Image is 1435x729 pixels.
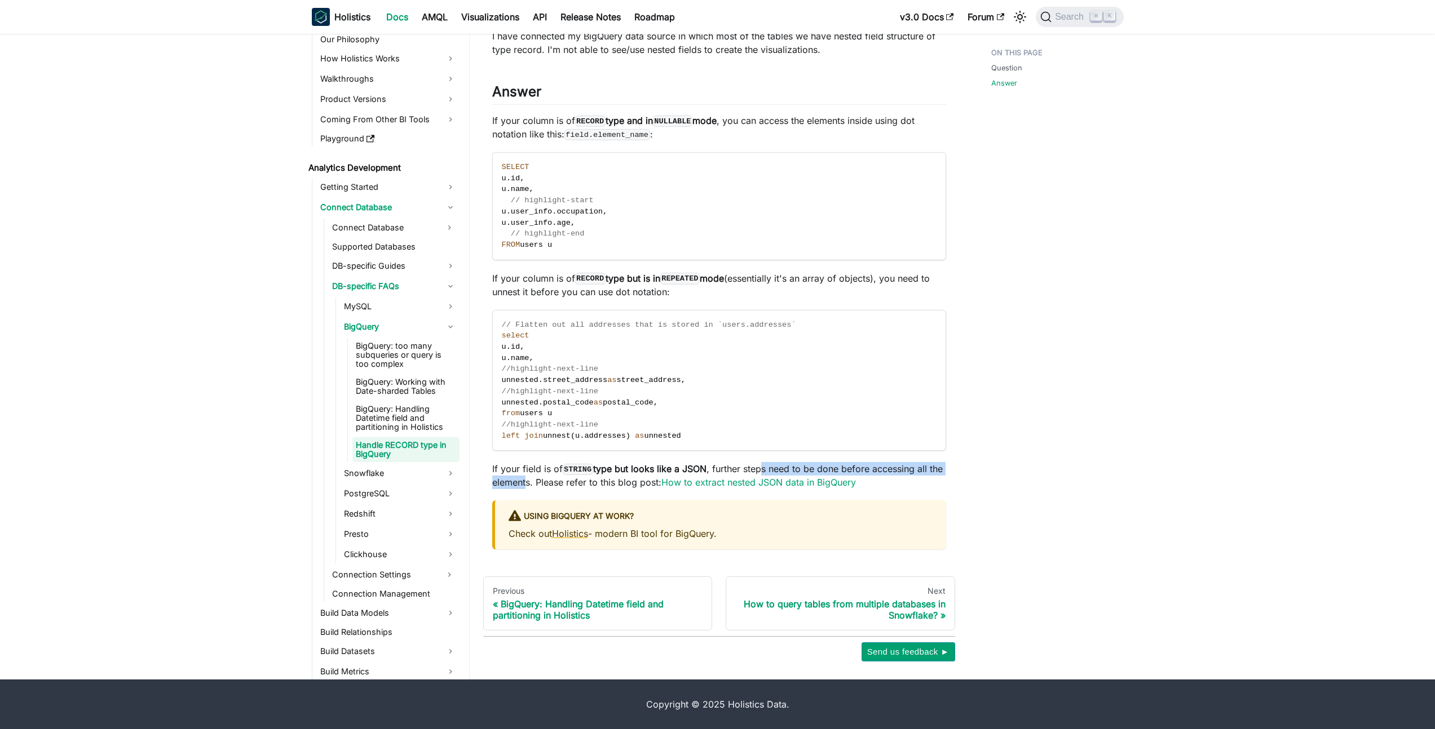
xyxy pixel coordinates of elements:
[502,376,538,384] span: unnested
[961,8,1011,26] a: Forum
[329,257,460,275] a: DB-specific Guides
[661,477,856,488] a: How to extract nested JSON data in BigQuery
[735,598,946,621] div: How to query tables from multiple databases in Snowflake?
[341,545,460,563] a: Clickhouse
[529,354,533,362] span: ,
[520,343,524,351] span: ,
[341,297,460,315] a: MySQL
[735,586,946,596] div: Next
[502,387,598,395] span: //highlight-next-line
[506,185,511,193] span: .
[526,8,554,26] a: API
[492,272,946,299] p: If your column is of (essentially it's an array of objects), you need to unnest it before you can...
[312,8,330,26] img: Holistics
[506,343,511,351] span: .
[564,129,650,140] code: field.element_name
[607,376,616,384] span: as
[317,70,460,88] a: Walkthroughs
[520,241,552,249] span: users u
[502,432,520,440] span: left
[317,110,460,128] a: Coming From Other BI Tools
[509,527,933,540] p: Check out - modern BI tool for BigQuery.
[991,63,1022,73] a: Question
[575,115,606,127] code: RECORD
[317,50,460,68] a: How Holistics Works
[502,163,529,171] span: SELECT
[557,219,570,227] span: age
[1104,11,1115,21] kbd: K
[502,207,506,216] span: u
[654,398,658,407] span: ,
[563,464,593,475] code: STRING
[317,663,460,681] a: Build Metrics
[483,576,955,630] nav: Docs pages
[334,10,370,24] b: Holistics
[509,509,933,524] div: Using BigQuery at work?
[341,505,460,523] a: Redshift
[543,376,607,384] span: street_address
[575,115,717,126] strong: type and in mode
[379,8,415,26] a: Docs
[575,273,606,284] code: RECORD
[552,207,557,216] span: .
[502,343,506,351] span: u
[626,432,630,440] span: )
[584,432,625,440] span: addresses
[543,432,571,440] span: unnest
[502,354,506,362] span: u
[524,432,543,440] span: join
[862,642,955,661] button: Send us feedback ►
[483,576,713,630] a: PreviousBigQuery: Handling Datetime field and partitioning in Holistics
[520,409,552,417] span: users u
[511,219,552,227] span: user_info
[653,115,692,127] code: NULLABLE
[628,8,682,26] a: Roadmap
[635,432,644,440] span: as
[563,463,707,474] strong: type but looks like a JSON
[867,644,950,659] span: Send us feedback ►
[552,219,557,227] span: .
[511,354,529,362] span: name
[492,29,946,56] p: I have connected my BigQuery data source in which most of the tables we have nested field structu...
[493,586,703,596] div: Previous
[317,131,460,146] a: Playground
[511,196,594,205] span: // highlight-start
[502,241,520,249] span: FROM
[305,160,460,176] a: Analytics Development
[502,331,529,340] span: select
[552,528,588,539] a: Holistics
[660,273,700,284] code: REPEATED
[511,343,520,351] span: id
[538,398,543,407] span: .
[1090,11,1102,21] kbd: ⌘
[502,219,506,227] span: u
[502,398,538,407] span: unnested
[502,174,506,183] span: u
[502,321,796,329] span: // Flatten out all addresses that is stored in `users.addresses`
[341,525,460,543] a: Presto
[415,8,454,26] a: AMQL
[329,219,439,237] a: Connect Database
[502,420,598,429] span: //highlight-next-line
[329,566,439,584] a: Connection Settings
[1011,8,1029,26] button: Switch between dark and light mode (currently light mode)
[359,697,1076,711] div: Copyright © 2025 Holistics Data.
[317,90,460,108] a: Product Versions
[511,207,552,216] span: user_info
[439,219,460,237] button: Expand sidebar category 'Connect Database'
[502,409,520,417] span: from
[893,8,961,26] a: v3.0 Docs
[511,174,520,183] span: id
[681,376,686,384] span: ,
[439,566,460,584] button: Expand sidebar category 'Connection Settings'
[511,185,529,193] span: name
[506,354,511,362] span: .
[506,174,511,183] span: .
[454,8,526,26] a: Visualizations
[329,239,460,255] a: Supported Databases
[341,318,460,336] a: BigQuery
[492,83,946,105] h2: Answer
[506,207,511,216] span: .
[575,432,580,440] span: u
[493,598,703,621] div: BigQuery: Handling Datetime field and partitioning in Holistics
